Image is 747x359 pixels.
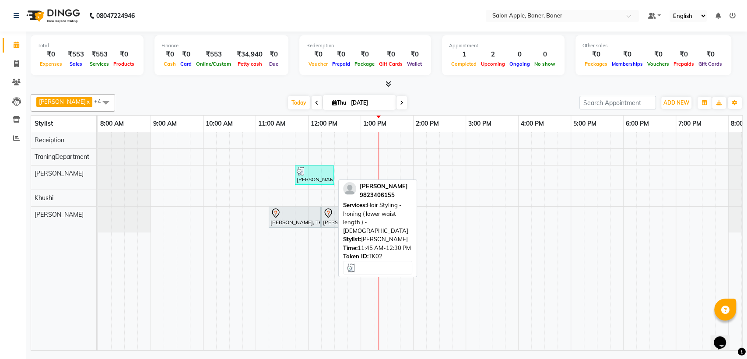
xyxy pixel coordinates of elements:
[532,49,558,60] div: 0
[94,98,108,105] span: +4
[449,42,558,49] div: Appointment
[306,49,330,60] div: ₹0
[256,117,288,130] a: 11:00 AM
[22,4,82,28] img: logo
[35,169,84,177] span: [PERSON_NAME]
[696,49,724,60] div: ₹0
[507,61,532,67] span: Ongoing
[671,49,696,60] div: ₹0
[330,49,352,60] div: ₹0
[343,244,358,251] span: Time:
[479,61,507,67] span: Upcoming
[267,61,281,67] span: Due
[161,42,281,49] div: Finance
[663,99,689,106] span: ADD NEW
[360,191,408,200] div: 9823406155
[671,61,696,67] span: Prepaids
[64,49,88,60] div: ₹553
[88,61,111,67] span: Services
[466,117,494,130] a: 3:00 PM
[360,183,408,190] span: [PERSON_NAME]
[377,49,405,60] div: ₹0
[348,96,392,109] input: 2025-09-04
[571,117,599,130] a: 5:00 PM
[151,117,179,130] a: 9:00 AM
[296,167,333,183] div: [PERSON_NAME], TK02, 11:45 AM-12:30 PM, Hair Styling - Ironing ( lower waist length ) - [DEMOGRAP...
[479,49,507,60] div: 2
[661,97,691,109] button: ADD NEW
[35,211,84,218] span: [PERSON_NAME]
[696,61,724,67] span: Gift Cards
[449,61,479,67] span: Completed
[624,117,651,130] a: 6:00 PM
[38,42,137,49] div: Total
[266,49,281,60] div: ₹0
[288,96,310,109] span: Today
[86,98,90,105] a: x
[35,153,89,161] span: TraningDepartment
[67,61,84,67] span: Sales
[361,117,389,130] a: 1:00 PM
[519,117,546,130] a: 4:00 PM
[39,98,86,105] span: [PERSON_NAME]
[343,235,412,244] div: [PERSON_NAME]
[710,324,738,350] iframe: chat widget
[233,49,266,60] div: ₹34,940
[178,61,194,67] span: Card
[330,61,352,67] span: Prepaid
[352,61,377,67] span: Package
[38,61,64,67] span: Expenses
[194,61,233,67] span: Online/Custom
[161,49,178,60] div: ₹0
[414,117,441,130] a: 2:00 PM
[343,244,412,253] div: 11:45 AM-12:30 PM
[532,61,558,67] span: No show
[330,99,348,106] span: Thu
[35,194,53,202] span: Khushi
[582,61,610,67] span: Packages
[377,61,405,67] span: Gift Cards
[35,136,64,144] span: Receiption
[343,236,361,243] span: Stylist:
[270,208,320,226] div: [PERSON_NAME], TK01, 11:15 AM-12:15 PM, Hair Cut - [DEMOGRAPHIC_DATA]
[306,61,330,67] span: Voucher
[676,117,704,130] a: 7:00 PM
[507,49,532,60] div: 0
[343,252,412,261] div: TK02
[343,201,367,208] span: Services:
[449,49,479,60] div: 1
[309,117,340,130] a: 12:00 PM
[405,49,424,60] div: ₹0
[203,117,235,130] a: 10:00 AM
[306,42,424,49] div: Redemption
[579,96,656,109] input: Search Appointment
[322,208,337,226] div: [PERSON_NAME], TK01, 12:15 PM-12:35 PM, [PERSON_NAME] Styling - Shaving - [DEMOGRAPHIC_DATA]
[343,182,356,195] img: profile
[88,49,111,60] div: ₹553
[161,61,178,67] span: Cash
[582,42,724,49] div: Other sales
[610,61,645,67] span: Memberships
[35,120,53,127] span: Stylist
[111,61,137,67] span: Products
[645,49,671,60] div: ₹0
[38,49,64,60] div: ₹0
[235,61,264,67] span: Petty cash
[111,49,137,60] div: ₹0
[98,117,126,130] a: 8:00 AM
[194,49,233,60] div: ₹553
[645,61,671,67] span: Vouchers
[405,61,424,67] span: Wallet
[582,49,610,60] div: ₹0
[343,201,408,234] span: Hair Styling - Ironing ( lower waist length ) - [DEMOGRAPHIC_DATA]
[610,49,645,60] div: ₹0
[96,4,135,28] b: 08047224946
[343,253,368,260] span: Token ID:
[352,49,377,60] div: ₹0
[178,49,194,60] div: ₹0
